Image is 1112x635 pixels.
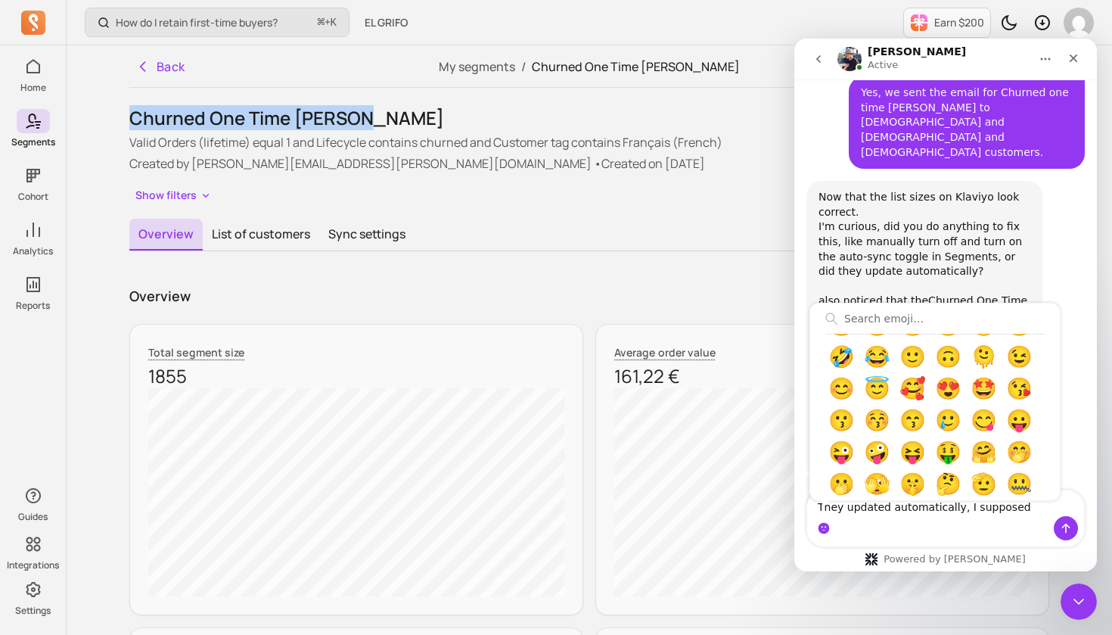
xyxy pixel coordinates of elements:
[15,605,51,617] p: Settings
[614,345,716,360] span: Average order value
[129,51,191,82] button: Back
[17,481,50,526] button: Guides
[148,345,244,360] span: Total segment size
[903,8,991,38] button: Earn $200
[532,58,740,75] span: Churned One Time [PERSON_NAME]
[7,559,59,571] p: Integrations
[148,388,564,596] canvas: chart
[129,185,218,207] button: Show filters
[934,15,984,30] p: Earn $200
[16,300,50,312] p: Reports
[20,82,46,94] p: Home
[317,14,325,33] kbd: ⌘
[994,8,1024,38] button: Toggle dark mode
[331,17,337,29] kbd: K
[129,106,1049,130] h1: Churned One Time [PERSON_NAME]
[318,14,337,30] span: +
[129,219,203,251] button: Overview
[439,58,515,75] a: My segments
[18,191,48,203] p: Cohort
[203,219,319,249] button: List of customers
[11,136,55,148] p: Segments
[614,364,1030,388] p: 161,22 €
[356,9,417,36] button: EL GRIFO
[116,15,278,30] p: How do I retain first-time buyers?
[319,219,415,249] button: Sync settings
[129,286,191,307] p: Overview
[794,39,1097,571] iframe: Intercom live chat
[18,511,48,523] p: Guides
[129,133,1049,151] p: Valid Orders (lifetime) equal 1 and Lifecycle contains churned and Customer tag contains Français...
[614,388,1030,596] canvas: chart
[129,154,1049,173] p: Created by [PERSON_NAME][EMAIL_ADDRESS][PERSON_NAME][DOMAIN_NAME] • Created on [DATE]
[85,8,349,37] button: How do I retain first-time buyers?⌘+K
[365,15,408,30] span: EL GRIFO
[13,245,53,257] p: Analytics
[148,364,564,388] p: 1855
[1061,584,1097,620] iframe: Intercom live chat
[515,58,532,75] span: /
[1064,8,1094,38] img: avatar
